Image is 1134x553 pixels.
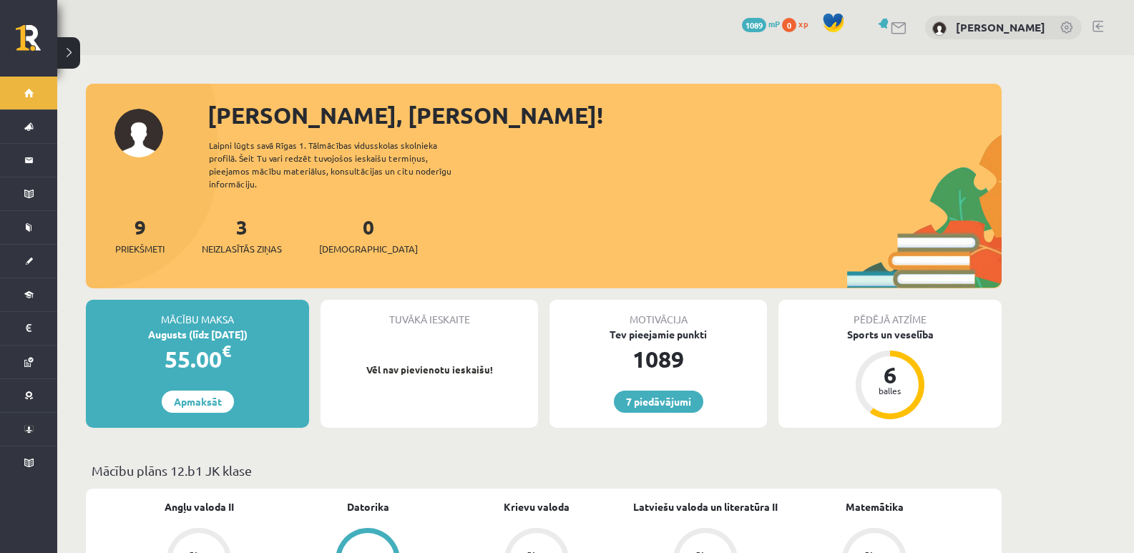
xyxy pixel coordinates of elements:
[778,327,1002,342] div: Sports un veselība
[932,21,947,36] img: Edmunds Andrejevs
[328,363,531,377] p: Vēl nav pievienotu ieskaišu!
[321,300,538,327] div: Tuvākā ieskaite
[115,214,165,256] a: 9Priekšmeti
[778,300,1002,327] div: Pēdējā atzīme
[86,342,309,376] div: 55.00
[742,18,780,29] a: 1089 mP
[16,25,57,61] a: Rīgas 1. Tālmācības vidusskola
[162,391,234,413] a: Apmaksāt
[869,386,911,395] div: balles
[869,363,911,386] div: 6
[549,327,767,342] div: Tev pieejamie punkti
[207,98,1002,132] div: [PERSON_NAME], [PERSON_NAME]!
[782,18,815,29] a: 0 xp
[209,139,476,190] div: Laipni lūgts savā Rīgas 1. Tālmācības vidusskolas skolnieka profilā. Šeit Tu vari redzēt tuvojošo...
[202,242,282,256] span: Neizlasītās ziņas
[742,18,766,32] span: 1089
[846,499,904,514] a: Matemātika
[549,300,767,327] div: Motivācija
[319,242,418,256] span: [DEMOGRAPHIC_DATA]
[202,214,282,256] a: 3Neizlasītās ziņas
[347,499,389,514] a: Datorika
[798,18,808,29] span: xp
[222,341,231,361] span: €
[504,499,570,514] a: Krievu valoda
[633,499,778,514] a: Latviešu valoda un literatūra II
[768,18,780,29] span: mP
[86,300,309,327] div: Mācību maksa
[165,499,234,514] a: Angļu valoda II
[782,18,796,32] span: 0
[86,327,309,342] div: Augusts (līdz [DATE])
[92,461,996,480] p: Mācību plāns 12.b1 JK klase
[956,20,1045,34] a: [PERSON_NAME]
[614,391,703,413] a: 7 piedāvājumi
[549,342,767,376] div: 1089
[778,327,1002,421] a: Sports un veselība 6 balles
[319,214,418,256] a: 0[DEMOGRAPHIC_DATA]
[115,242,165,256] span: Priekšmeti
